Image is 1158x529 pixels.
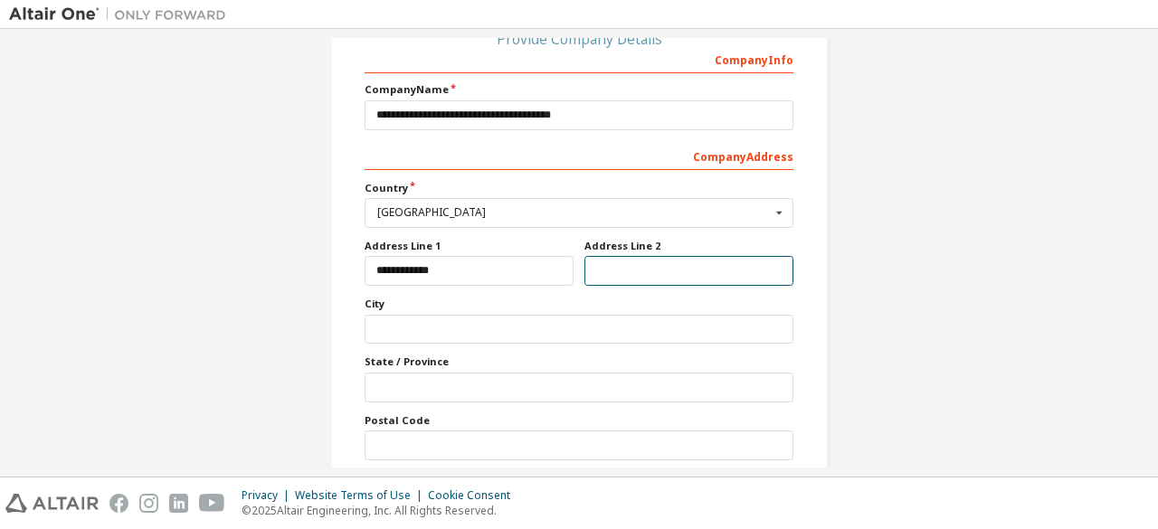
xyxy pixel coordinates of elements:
[377,207,771,218] div: [GEOGRAPHIC_DATA]
[9,5,235,24] img: Altair One
[365,33,793,44] div: Provide Company Details
[109,494,128,513] img: facebook.svg
[169,494,188,513] img: linkedin.svg
[139,494,158,513] img: instagram.svg
[428,488,521,503] div: Cookie Consent
[365,181,793,195] label: Country
[365,141,793,170] div: Company Address
[584,239,793,253] label: Address Line 2
[365,82,793,97] label: Company Name
[199,494,225,513] img: youtube.svg
[365,44,793,73] div: Company Info
[5,494,99,513] img: altair_logo.svg
[242,488,295,503] div: Privacy
[365,354,793,369] label: State / Province
[295,488,428,503] div: Website Terms of Use
[365,413,793,428] label: Postal Code
[242,503,521,518] p: © 2025 Altair Engineering, Inc. All Rights Reserved.
[365,239,574,253] label: Address Line 1
[365,297,793,311] label: City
